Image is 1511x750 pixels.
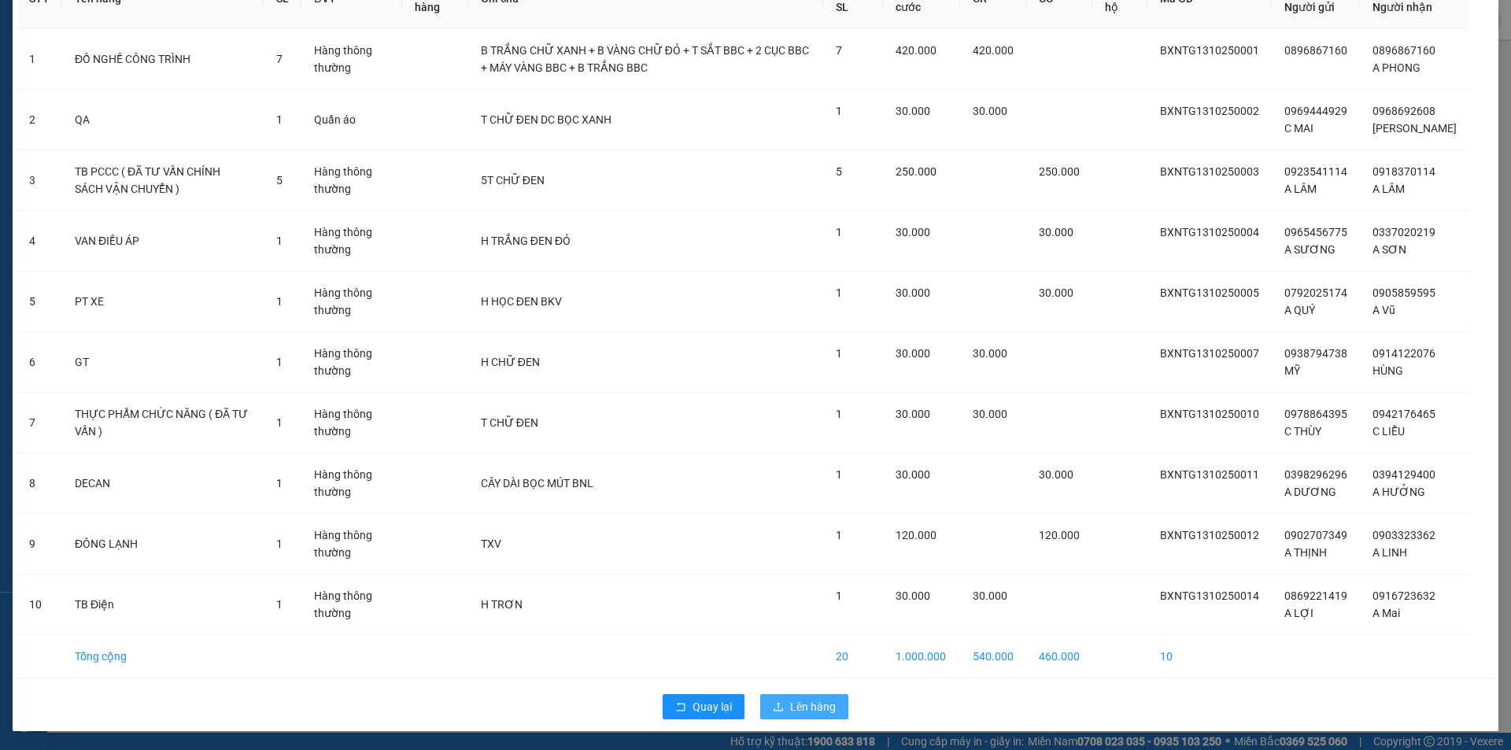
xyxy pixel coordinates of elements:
[675,701,686,714] span: rollback
[1160,408,1259,420] span: BXNTG1310250010
[1372,243,1406,256] span: A SƠN
[896,105,930,117] span: 30.000
[1372,347,1435,360] span: 0914122076
[896,165,937,178] span: 250.000
[1284,347,1347,360] span: 0938794738
[1160,468,1259,481] span: BXNTG1310250011
[1160,286,1259,299] span: BXNTG1310250005
[896,44,937,57] span: 420.000
[760,694,848,719] button: uploadLên hàng
[1372,105,1435,117] span: 0968692608
[836,589,842,602] span: 1
[17,150,62,211] td: 3
[1160,105,1259,117] span: BXNTG1310250002
[1284,529,1347,541] span: 0902707349
[276,356,283,368] span: 1
[62,575,264,635] td: TB Điện
[301,575,402,635] td: Hàng thông thường
[973,105,1007,117] span: 30.000
[1372,546,1407,559] span: A LINH
[1160,165,1259,178] span: BXNTG1310250003
[301,90,402,150] td: Quần áo
[896,529,937,541] span: 120.000
[1039,165,1080,178] span: 250.000
[1372,1,1432,13] span: Người nhận
[276,295,283,308] span: 1
[1372,364,1403,377] span: HÙNG
[62,514,264,575] td: ĐÔNG LẠNH
[1284,546,1327,559] span: A THỊNH
[481,113,611,126] span: T CHỮ ĐEN DC BỌC XANH
[693,698,732,715] span: Quay lại
[896,589,930,602] span: 30.000
[17,272,62,332] td: 5
[62,90,264,150] td: QA
[896,286,930,299] span: 30.000
[1160,44,1259,57] span: BXNTG1310250001
[1372,44,1435,57] span: 0896867160
[1372,468,1435,481] span: 0394129400
[836,105,842,117] span: 1
[301,514,402,575] td: Hàng thông thường
[481,295,562,308] span: H HỌC ĐEN BKV
[1160,529,1259,541] span: BXNTG1310250012
[1372,286,1435,299] span: 0905859595
[85,46,200,60] span: A LỢI - 0869221419
[1372,607,1400,619] span: A Mai
[836,226,842,238] span: 1
[301,211,402,272] td: Hàng thông thường
[17,514,62,575] td: 9
[17,393,62,453] td: 7
[973,44,1014,57] span: 420.000
[823,635,883,678] td: 20
[481,416,538,429] span: T CHỮ ĐEN
[17,90,62,150] td: 2
[1284,408,1347,420] span: 0978864395
[1284,468,1347,481] span: 0398296296
[973,408,1007,420] span: 30.000
[276,53,283,65] span: 7
[1284,1,1335,13] span: Người gửi
[85,9,222,42] span: Gửi:
[1372,529,1435,541] span: 0903323362
[85,77,228,105] span: 46138_dannhi.tienoanh - In:
[1284,364,1300,377] span: MỸ
[1284,304,1315,316] span: A QUÝ
[1284,243,1336,256] span: A SƯƠNG
[1372,408,1435,420] span: 0942176465
[276,235,283,247] span: 1
[836,408,842,420] span: 1
[62,635,264,678] td: Tổng cộng
[17,575,62,635] td: 10
[276,477,283,490] span: 1
[1372,304,1395,316] span: A Vũ
[276,174,283,187] span: 5
[276,598,283,611] span: 1
[301,29,402,90] td: Hàng thông thường
[301,272,402,332] td: Hàng thông thường
[99,91,191,105] span: 18:50:28 [DATE]
[276,538,283,550] span: 1
[17,29,62,90] td: 1
[62,29,264,90] td: ĐỒ NGHỀ CÔNG TRÌNH
[663,694,744,719] button: rollbackQuay lại
[896,226,930,238] span: 30.000
[481,235,571,247] span: H TRẮNG ĐEN ĐỎ
[1372,122,1457,135] span: [PERSON_NAME]
[276,113,283,126] span: 1
[301,332,402,393] td: Hàng thông thường
[481,477,593,490] span: CÂY DÀI BỌC MÚT BNL
[301,453,402,514] td: Hàng thông thường
[301,150,402,211] td: Hàng thông thường
[1026,635,1092,678] td: 460.000
[773,701,784,714] span: upload
[896,347,930,360] span: 30.000
[790,698,836,715] span: Lên hàng
[973,589,1007,602] span: 30.000
[481,174,545,187] span: 5T CHỮ ĐEN
[1284,286,1347,299] span: 0792025174
[62,453,264,514] td: DECAN
[276,416,283,429] span: 1
[1039,468,1073,481] span: 30.000
[883,635,960,678] td: 1.000.000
